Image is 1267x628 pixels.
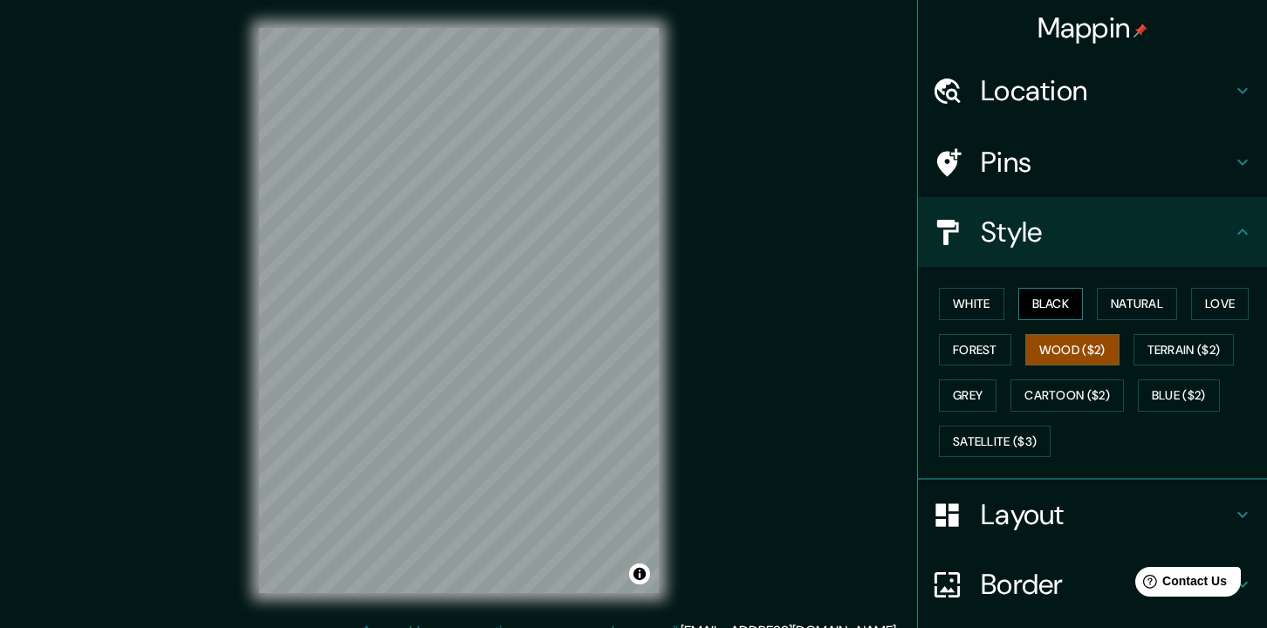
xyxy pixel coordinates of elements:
div: Pins [918,127,1267,197]
h4: Location [981,73,1232,108]
div: Style [918,197,1267,267]
button: Satellite ($3) [939,426,1051,458]
h4: Mappin [1038,10,1148,45]
h4: Style [981,215,1232,249]
div: Layout [918,480,1267,549]
button: Wood ($2) [1025,334,1120,366]
button: Cartoon ($2) [1010,379,1124,412]
button: Black [1018,288,1084,320]
button: Grey [939,379,996,412]
iframe: Help widget launcher [1112,560,1248,609]
h4: Layout [981,497,1232,532]
button: White [939,288,1004,320]
button: Toggle attribution [629,563,650,584]
div: Border [918,549,1267,619]
canvas: Map [259,28,659,593]
button: Blue ($2) [1138,379,1220,412]
button: Love [1191,288,1249,320]
img: pin-icon.png [1133,24,1147,38]
h4: Border [981,567,1232,602]
button: Terrain ($2) [1133,334,1235,366]
div: Location [918,56,1267,126]
button: Forest [939,334,1011,366]
button: Natural [1097,288,1177,320]
h4: Pins [981,145,1232,180]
